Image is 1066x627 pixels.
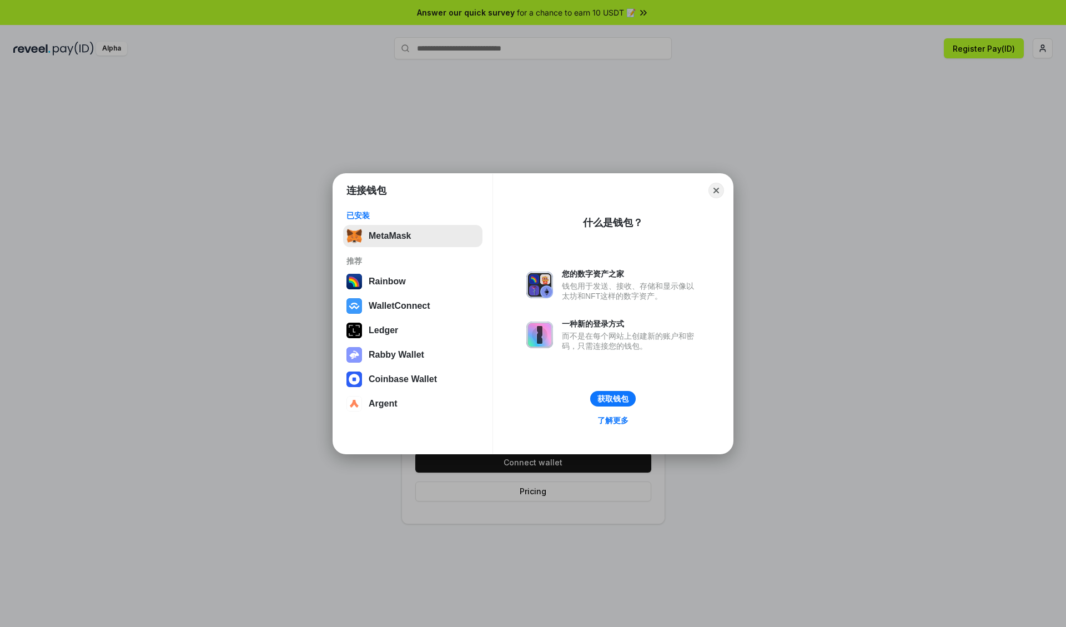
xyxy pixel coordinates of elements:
[597,415,628,425] div: 了解更多
[562,269,700,279] div: 您的数字资产之家
[369,399,398,409] div: Argent
[343,368,482,390] button: Coinbase Wallet
[343,225,482,247] button: MetaMask
[597,394,628,404] div: 获取钱包
[708,183,724,198] button: Close
[346,228,362,244] img: svg+xml,%3Csvg%20fill%3D%22none%22%20height%3D%2233%22%20viewBox%3D%220%200%2035%2033%22%20width%...
[346,210,479,220] div: 已安装
[369,374,437,384] div: Coinbase Wallet
[369,277,406,287] div: Rainbow
[346,323,362,338] img: svg+xml,%3Csvg%20xmlns%3D%22http%3A%2F%2Fwww.w3.org%2F2000%2Fsvg%22%20width%3D%2228%22%20height%3...
[346,184,386,197] h1: 连接钱包
[346,298,362,314] img: svg+xml,%3Csvg%20width%3D%2228%22%20height%3D%2228%22%20viewBox%3D%220%200%2028%2028%22%20fill%3D...
[590,391,636,407] button: 获取钱包
[346,396,362,412] img: svg+xml,%3Csvg%20width%3D%2228%22%20height%3D%2228%22%20viewBox%3D%220%200%2028%2028%22%20fill%3D...
[591,413,635,428] a: 了解更多
[343,295,482,317] button: WalletConnect
[343,393,482,415] button: Argent
[526,272,553,298] img: svg+xml,%3Csvg%20xmlns%3D%22http%3A%2F%2Fwww.w3.org%2F2000%2Fsvg%22%20fill%3D%22none%22%20viewBox...
[369,325,398,335] div: Ledger
[346,274,362,289] img: svg+xml,%3Csvg%20width%3D%22120%22%20height%3D%22120%22%20viewBox%3D%220%200%20120%20120%22%20fil...
[346,372,362,387] img: svg+xml,%3Csvg%20width%3D%2228%22%20height%3D%2228%22%20viewBox%3D%220%200%2028%2028%22%20fill%3D...
[346,256,479,266] div: 推荐
[346,347,362,363] img: svg+xml,%3Csvg%20xmlns%3D%22http%3A%2F%2Fwww.w3.org%2F2000%2Fsvg%22%20fill%3D%22none%22%20viewBox...
[369,231,411,241] div: MetaMask
[369,301,430,311] div: WalletConnect
[562,281,700,301] div: 钱包用于发送、接收、存储和显示像以太坊和NFT这样的数字资产。
[343,319,482,342] button: Ledger
[369,350,424,360] div: Rabby Wallet
[343,270,482,293] button: Rainbow
[526,322,553,348] img: svg+xml,%3Csvg%20xmlns%3D%22http%3A%2F%2Fwww.w3.org%2F2000%2Fsvg%22%20fill%3D%22none%22%20viewBox...
[343,344,482,366] button: Rabby Wallet
[562,319,700,329] div: 一种新的登录方式
[562,331,700,351] div: 而不是在每个网站上创建新的账户和密码，只需连接您的钱包。
[583,216,643,229] div: 什么是钱包？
